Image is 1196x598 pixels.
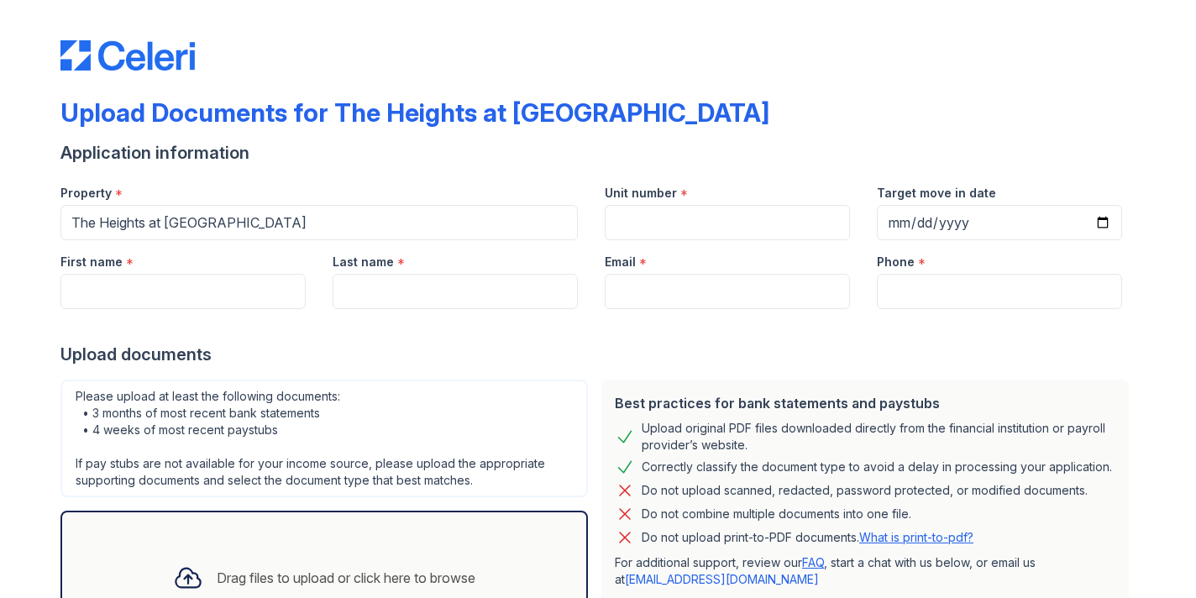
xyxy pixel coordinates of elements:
label: Property [60,185,112,202]
div: Do not upload scanned, redacted, password protected, or modified documents. [642,480,1088,501]
label: Phone [877,254,915,270]
a: What is print-to-pdf? [859,530,973,544]
a: FAQ [802,555,824,569]
label: Email [605,254,636,270]
div: Best practices for bank statements and paystubs [615,393,1115,413]
div: Upload documents [60,343,1136,366]
label: Unit number [605,185,677,202]
div: Do not combine multiple documents into one file. [642,504,911,524]
label: Last name [333,254,394,270]
div: Correctly classify the document type to avoid a delay in processing your application. [642,457,1112,477]
p: Do not upload print-to-PDF documents. [642,529,973,546]
label: First name [60,254,123,270]
label: Target move in date [877,185,996,202]
img: CE_Logo_Blue-a8612792a0a2168367f1c8372b55b34899dd931a85d93a1a3d3e32e68fde9ad4.png [60,40,195,71]
div: Please upload at least the following documents: • 3 months of most recent bank statements • 4 wee... [60,380,588,497]
a: [EMAIL_ADDRESS][DOMAIN_NAME] [625,572,819,586]
p: For additional support, review our , start a chat with us below, or email us at [615,554,1115,588]
div: Upload original PDF files downloaded directly from the financial institution or payroll provider’... [642,420,1115,454]
div: Application information [60,141,1136,165]
div: Drag files to upload or click here to browse [217,568,475,588]
div: Upload Documents for The Heights at [GEOGRAPHIC_DATA] [60,97,769,128]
